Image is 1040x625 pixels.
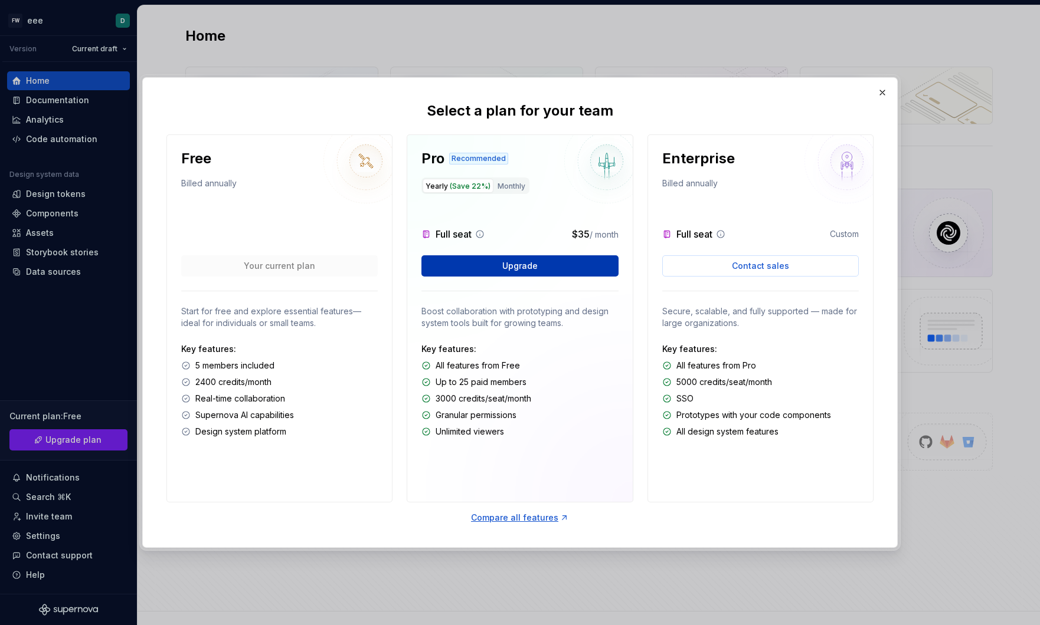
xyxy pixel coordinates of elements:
p: Boost collaboration with prototyping and design system tools built for growing teams. [421,305,618,329]
p: 5 members included [195,360,274,371]
a: Contact sales [662,255,859,277]
p: Key features: [181,343,378,355]
p: All features from Pro [676,360,756,371]
p: Real-time collaboration [195,393,285,404]
button: Monthly [495,179,528,193]
p: Key features: [662,343,859,355]
p: SSO [676,393,694,404]
span: / month [590,229,619,239]
p: Prototypes with your code components [676,409,831,421]
a: Compare all features [471,512,569,524]
p: Full seat [676,227,712,241]
button: Yearly [423,179,493,193]
span: Upgrade [502,260,538,272]
p: Supernova AI capabilities [195,409,294,421]
p: Billed annually [181,177,237,194]
p: Custom [830,228,859,240]
p: Secure, scalable, and fully supported — made for large organizations. [662,305,859,329]
p: Free [181,149,211,168]
p: 3000 credits/seat/month [436,393,531,404]
p: 2400 credits/month [195,376,272,388]
p: Select a plan for your team [427,101,613,120]
p: Design system platform [195,426,286,437]
p: Key features: [421,343,618,355]
p: 5000 credits/seat/month [676,376,772,388]
p: Enterprise [662,149,735,168]
p: All design system features [676,426,779,437]
p: Full seat [436,227,472,241]
p: Unlimited viewers [436,426,504,437]
p: All features from Free [436,360,520,371]
span: (Save 22%) [450,182,490,190]
span: Contact sales [732,260,789,272]
p: Billed annually [662,177,718,194]
p: Granular permissions [436,409,516,421]
p: Up to 25 paid members [436,376,526,388]
p: Start for free and explore essential features—ideal for individuals or small teams. [181,305,378,329]
span: $35 [572,228,590,240]
div: Recommended [449,153,508,165]
button: Upgrade [421,255,618,277]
